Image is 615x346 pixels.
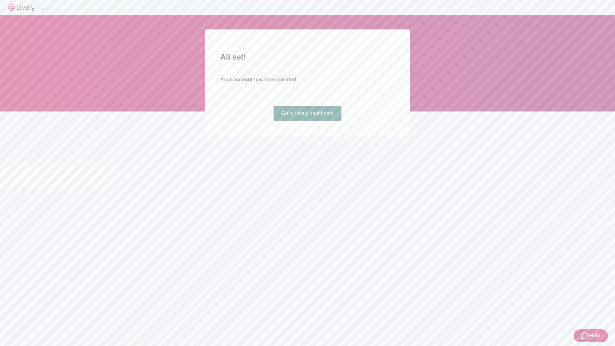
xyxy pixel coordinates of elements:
[8,4,35,12] img: Lively
[42,8,47,10] button: Log out
[589,332,600,340] span: Help
[581,332,589,340] svg: Zendesk support icon
[274,106,342,121] a: Go to Lively dashboard
[220,76,395,84] h4: Your account has been created.
[220,51,395,63] h2: All set!
[574,329,608,342] button: Zendesk support iconHelp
